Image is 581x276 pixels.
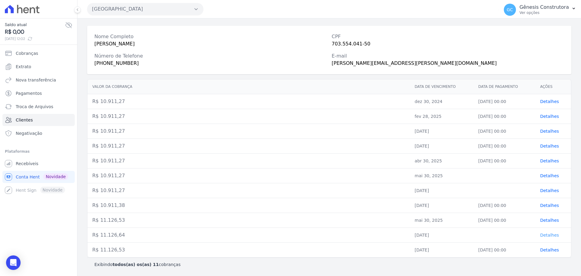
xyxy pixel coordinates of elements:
[16,77,56,83] span: Nova transferência
[540,218,559,223] a: Detalhes
[520,4,569,10] p: Gênesis Construtora
[94,261,181,268] p: Exibindo cobranças
[540,144,559,148] a: Detalhes
[16,50,38,56] span: Cobranças
[87,94,410,109] td: R$ 10.911,27
[540,158,559,163] a: Detalhes
[5,148,72,155] div: Plataformas
[87,139,410,154] td: R$ 10.911,27
[410,228,473,243] td: [DATE]
[410,183,473,198] td: [DATE]
[410,124,473,139] td: [DATE]
[87,243,410,258] td: R$ 11.126,53
[87,183,410,198] td: R$ 10.911,27
[16,90,42,96] span: Pagamentos
[94,33,327,40] div: Nome Completo
[2,114,75,126] a: Clientes
[43,173,68,180] span: Novidade
[2,101,75,113] a: Troca de Arquivos
[94,60,327,67] div: [PHONE_NUMBER]
[540,99,559,104] a: Detalhes
[16,161,38,167] span: Recebíveis
[507,8,513,12] span: GC
[410,154,473,168] td: abr 30, 2025
[87,213,410,228] td: R$ 11.126,53
[6,255,21,270] div: Open Intercom Messenger
[540,233,559,238] a: Detalhes
[113,262,159,267] b: todos(as) os(as) 11
[540,129,559,134] a: Detalhes
[540,188,559,193] a: Detalhes
[2,158,75,170] a: Recebíveis
[332,40,564,48] div: 703.554.041-50
[499,1,581,18] button: GC Gênesis Construtora Ver opções
[87,79,410,94] th: Valor da cobrança
[474,154,535,168] td: [DATE] 00:00
[474,124,535,139] td: [DATE] 00:00
[474,213,535,228] td: [DATE] 00:00
[332,60,564,67] div: [PERSON_NAME][EMAIL_ADDRESS][PERSON_NAME][DOMAIN_NAME]
[535,79,571,94] th: Ações
[332,52,564,60] div: E-mail
[16,130,42,136] span: Negativação
[410,109,473,124] td: fev 28, 2025
[2,171,75,183] a: Conta Hent Novidade
[540,248,559,252] a: Detalhes
[87,168,410,183] td: R$ 10.911,27
[410,79,473,94] th: Data de vencimento
[540,114,559,119] a: Detalhes
[2,87,75,99] a: Pagamentos
[410,94,473,109] td: dez 30, 2024
[87,109,410,124] td: R$ 10.911,27
[332,33,564,40] div: CPF
[474,79,535,94] th: Data de pagamento
[2,74,75,86] a: Nova transferência
[410,139,473,154] td: [DATE]
[2,47,75,59] a: Cobranças
[94,40,327,48] div: [PERSON_NAME]
[474,139,535,154] td: [DATE] 00:00
[474,198,535,213] td: [DATE] 00:00
[16,104,53,110] span: Troca de Arquivos
[410,168,473,183] td: mai 30, 2025
[5,22,65,28] span: Saldo atual
[2,61,75,73] a: Extrato
[540,173,559,178] a: Detalhes
[87,154,410,168] td: R$ 10.911,27
[520,10,569,15] p: Ver opções
[410,198,473,213] td: [DATE]
[94,52,327,60] div: Número de Telefone
[5,28,65,36] span: R$ 0,00
[87,124,410,139] td: R$ 10.911,27
[87,228,410,243] td: R$ 11.126,64
[16,174,40,180] span: Conta Hent
[87,3,203,15] button: [GEOGRAPHIC_DATA]
[474,94,535,109] td: [DATE] 00:00
[410,213,473,228] td: mai 30, 2025
[87,198,410,213] td: R$ 10.911,38
[540,203,559,208] a: Detalhes
[16,117,33,123] span: Clientes
[16,64,31,70] span: Extrato
[474,243,535,258] td: [DATE] 00:00
[5,36,65,42] span: [DATE] 12:02
[410,243,473,258] td: [DATE]
[5,47,72,196] nav: Sidebar
[2,127,75,139] a: Negativação
[474,109,535,124] td: [DATE] 00:00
